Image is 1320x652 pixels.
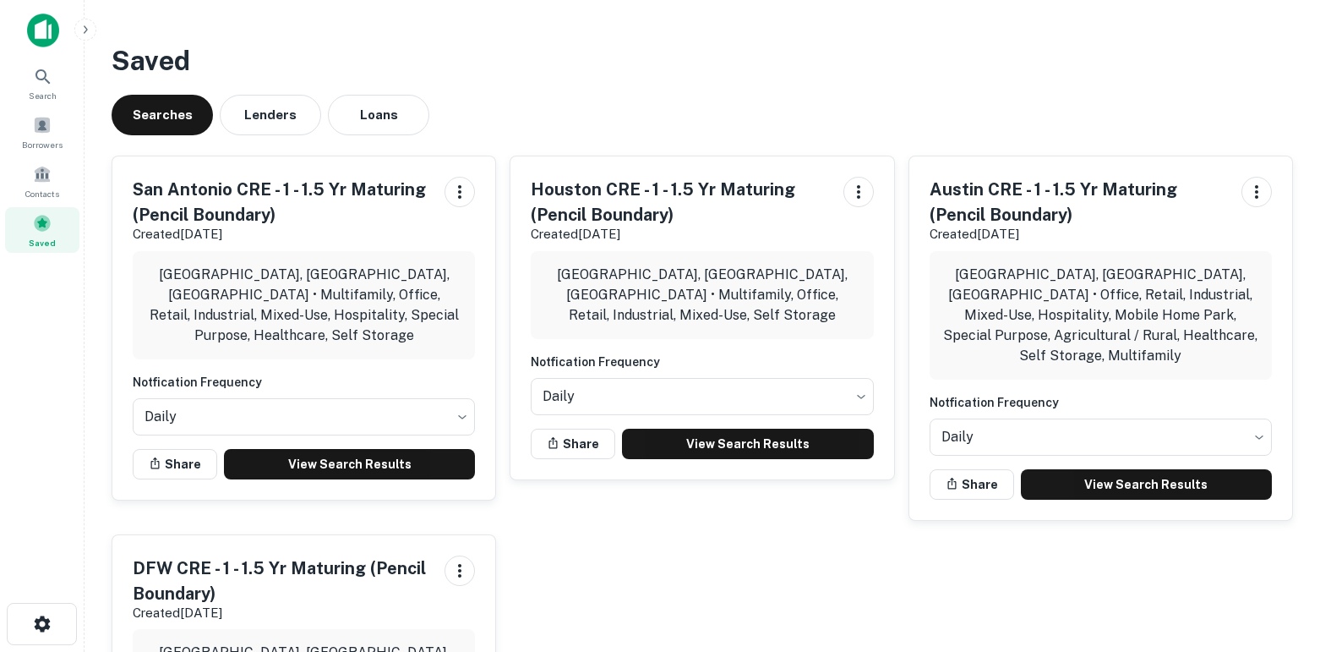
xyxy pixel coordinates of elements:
a: Contacts [5,158,79,204]
div: Without label [531,373,873,420]
h6: Notfication Frequency [133,373,475,392]
button: Share [531,429,615,459]
iframe: Chat Widget [1235,517,1320,598]
button: Share [133,449,217,479]
a: View Search Results [622,429,873,459]
a: Search [5,60,79,106]
p: [GEOGRAPHIC_DATA], [GEOGRAPHIC_DATA], [GEOGRAPHIC_DATA] • Multifamily, Office, Retail, Industrial... [146,265,461,346]
h6: Notfication Frequency [531,353,873,371]
p: Created [DATE] [531,224,829,244]
a: View Search Results [1021,469,1272,500]
div: Without label [133,393,475,441]
img: capitalize-icon.png [27,14,59,47]
p: [GEOGRAPHIC_DATA], [GEOGRAPHIC_DATA], [GEOGRAPHIC_DATA] • Office, Retail, Industrial, Mixed-Use, ... [943,265,1258,366]
p: [GEOGRAPHIC_DATA], [GEOGRAPHIC_DATA], [GEOGRAPHIC_DATA] • Multifamily, Office, Retail, Industrial... [544,265,859,326]
button: Share [930,469,1014,500]
span: Search [29,89,57,102]
h5: Austin CRE - 1 - 1.5 Yr Maturing (Pencil Boundary) [930,177,1228,227]
h5: Houston CRE - 1 - 1.5 Yr Maturing (Pencil Boundary) [531,177,829,227]
a: Borrowers [5,109,79,155]
p: Created [DATE] [930,224,1228,244]
h6: Notfication Frequency [930,393,1272,412]
button: Searches [112,95,213,135]
h5: San Antonio CRE - 1 - 1.5 Yr Maturing (Pencil Boundary) [133,177,431,227]
a: Saved [5,207,79,253]
span: Contacts [25,187,59,200]
button: Loans [328,95,429,135]
div: Without label [930,414,1272,461]
p: Created [DATE] [133,224,431,244]
span: Saved [29,236,56,249]
button: Lenders [220,95,321,135]
span: Borrowers [22,138,63,151]
a: View Search Results [224,449,475,479]
h3: Saved [112,41,1293,81]
p: Created [DATE] [133,603,431,623]
h5: DFW CRE - 1 - 1.5 Yr Maturing (Pencil Boundary) [133,556,431,606]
